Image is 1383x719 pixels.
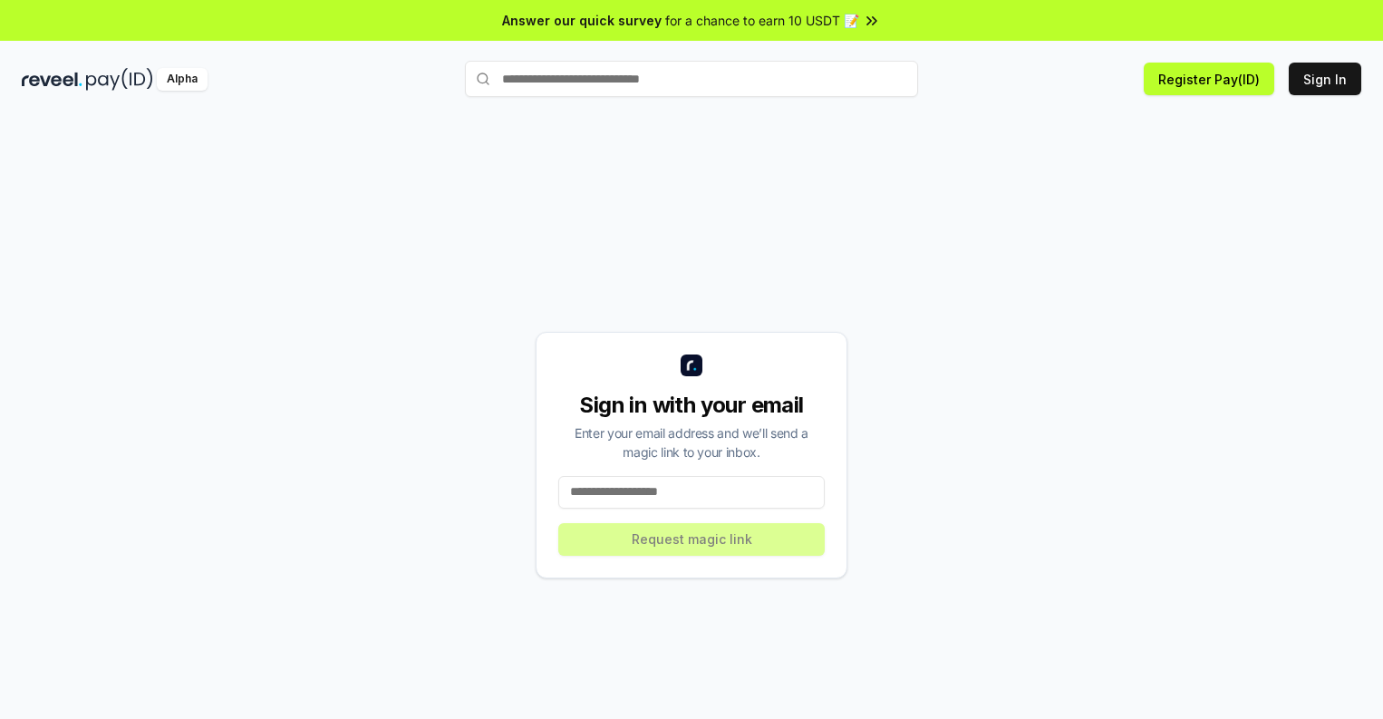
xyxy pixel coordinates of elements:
button: Register Pay(ID) [1144,63,1274,95]
img: reveel_dark [22,68,82,91]
div: Enter your email address and we’ll send a magic link to your inbox. [558,423,825,462]
div: Alpha [157,68,208,91]
button: Sign In [1289,63,1361,95]
span: Answer our quick survey [502,11,662,30]
div: Sign in with your email [558,391,825,420]
img: pay_id [86,68,153,91]
span: for a chance to earn 10 USDT 📝 [665,11,859,30]
img: logo_small [681,355,702,376]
